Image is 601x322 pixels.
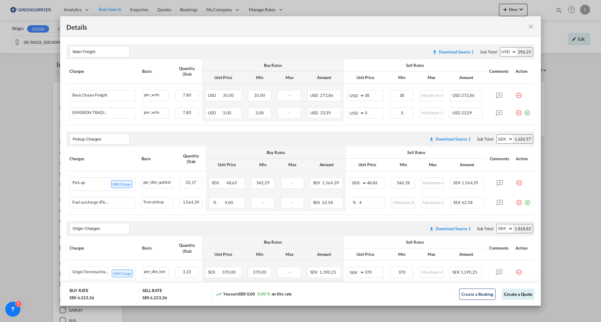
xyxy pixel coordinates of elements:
[353,197,356,208] div: %
[452,270,460,275] span: SEK
[426,136,474,141] div: Download original source rate sheet
[391,90,413,100] input: Minimum Amount
[142,68,169,74] div: Basis
[69,156,135,161] div: Charges
[142,295,167,300] div: SEK 6.223,36
[367,178,385,187] input: 48.63
[422,178,444,187] input: Maximum Amount
[462,180,478,185] span: 1.564,39
[516,177,522,184] md-icon: icon-minus-circle-outline red-400-fg pt-7
[183,110,191,115] span: 7,80
[365,267,383,276] input: 370
[420,267,443,276] input: Maximum Amount
[310,93,319,98] span: USD
[72,200,110,205] div: Fuel surcharge (Pick up)
[253,270,266,275] span: 370,00
[429,136,471,141] div: Download original source rate sheet
[426,226,474,231] div: Download original source rate sheet
[208,110,222,115] span: USD
[516,90,522,96] md-icon: icon-minus-circle-outline red-400-fg pt-7
[365,90,383,100] input: 35
[289,110,290,115] span: -
[73,47,129,57] input: Leg Name
[258,291,270,296] span: 0,00 %
[524,197,531,203] md-icon: icon-plus-circle-outline green-400-fg
[142,178,173,186] div: per_dim_quintal
[420,108,443,117] input: Maximum Amount
[420,90,443,100] input: Maximum Amount
[289,93,290,98] span: -
[222,270,235,275] span: 370,00
[452,93,460,98] span: USD
[388,159,418,171] th: Min
[365,108,383,117] input: 3
[422,197,444,207] input: Maximum Amount
[502,289,535,300] button: Create a Quote
[436,136,471,141] div: Download Source 1
[245,248,275,260] th: Min
[429,49,477,54] div: Download original source rate sheet
[461,110,472,115] span: 23,39
[387,72,417,84] th: Min
[142,108,169,116] div: per_w/m
[208,270,222,275] span: SEK
[392,197,414,207] input: Minimum Amount
[256,180,270,185] span: 542,29
[426,133,474,145] button: Download original source rate sheet
[418,159,447,171] th: Max
[477,226,493,231] div: Sub Total
[206,159,248,171] th: Unit Price
[142,245,169,251] div: Basis
[477,136,493,142] div: Sub Total
[320,110,331,115] span: 23,39
[186,180,197,185] span: 32,17
[73,134,129,144] input: Leg Name
[417,72,446,84] th: Max
[512,236,535,260] th: Action
[516,47,533,56] div: 296,25
[436,226,471,231] div: Download Source 1
[112,270,133,277] span: DIM Charge
[486,59,512,84] th: Comments
[347,239,483,245] div: Sell Rates
[202,248,245,260] th: Unit Price
[142,288,162,295] div: SELL RATE
[310,110,319,115] span: USD
[223,110,231,115] span: 3,00
[429,226,471,231] div: Download original source rate sheet
[391,267,413,276] input: Minimum Amount
[322,200,333,205] span: 62,58
[69,288,88,295] div: BUY RATE
[225,200,233,205] span: 4,00
[239,291,255,296] span: SEK 0,00
[446,248,486,260] th: Amount
[304,248,344,260] th: Amount
[480,49,496,55] div: Sub Total
[432,49,437,54] md-icon: icon-download
[111,180,132,188] span: DIM Charge
[349,150,484,155] div: Sell Rates
[212,200,224,205] span: %
[516,267,522,273] md-icon: icon-minus-circle-outline red-400-fg pt-7
[72,270,110,277] div: Origin Terminal Handling Charge
[439,49,474,54] div: Download Source 1
[69,68,136,74] div: Charges
[392,178,414,187] input: Minimum Amount
[452,110,460,115] span: USD
[447,159,486,171] th: Amount
[516,107,522,114] md-icon: icon-minus-circle-outline red-400-fg pt-7
[513,146,535,171] th: Action
[209,150,343,155] div: Buy Rates
[453,200,461,205] span: SEK
[202,72,245,84] th: Unit Price
[141,156,173,161] div: Basis
[205,62,341,68] div: Buy Rates
[527,23,535,30] md-icon: icon-close fg-AAA8AD m-0 cursor
[313,180,321,185] span: SEK
[516,197,522,203] md-icon: icon-minus-circle-outline red-400-fg pt-7
[212,180,225,185] span: SEK
[275,72,304,84] th: Max
[310,270,319,275] span: SEK
[513,224,533,233] div: 1.818,82
[254,93,265,98] span: 35,00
